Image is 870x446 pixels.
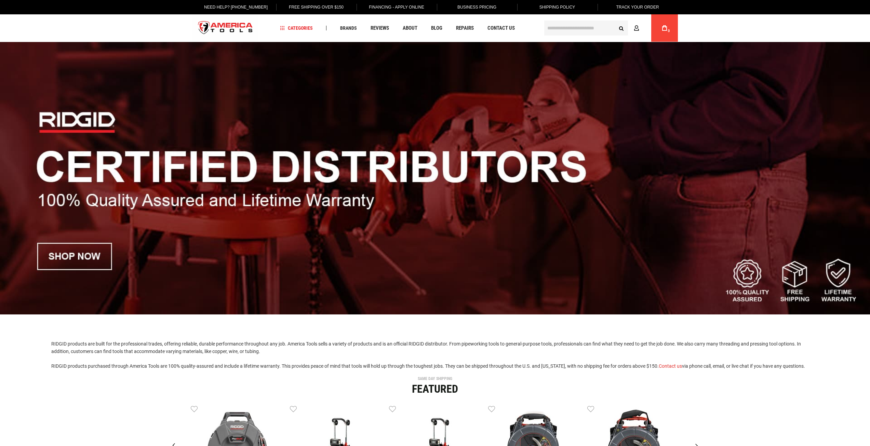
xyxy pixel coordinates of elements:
a: Contact Us [484,24,518,33]
p: RIDGID products are built for the professional trades, offering reliable, durable performance thr... [51,340,819,355]
a: 0 [658,14,671,42]
a: Repairs [453,24,477,33]
a: store logo [192,15,259,41]
a: Contact us [659,363,682,369]
a: About [400,24,420,33]
span: 0 [668,29,670,33]
div: Featured [191,383,680,394]
a: Brands [337,24,360,33]
div: SAME DAY SHIPPING [191,377,680,381]
span: Categories [280,26,313,30]
button: Search [615,22,628,35]
img: America Tools [192,15,259,41]
span: Blog [431,26,442,31]
span: Reviews [371,26,389,31]
span: Repairs [456,26,474,31]
a: Reviews [367,24,392,33]
a: Categories [277,24,316,33]
span: Shipping Policy [539,5,575,10]
span: Contact Us [487,26,515,31]
span: About [403,26,417,31]
p: RIDGID products purchased through America Tools are 100% quality-assured and include a lifetime w... [51,362,819,370]
span: Brands [340,26,357,30]
a: Blog [428,24,445,33]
